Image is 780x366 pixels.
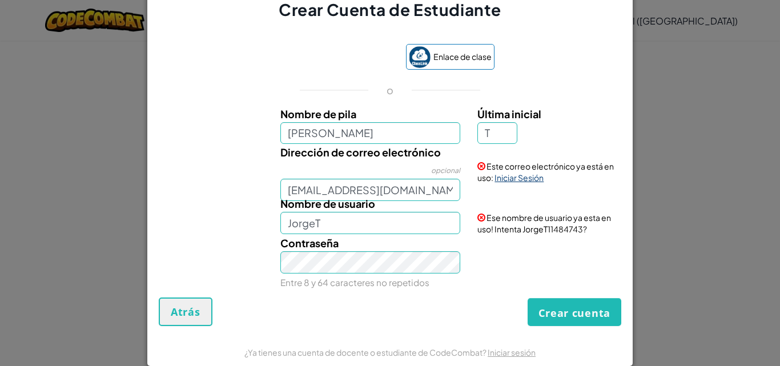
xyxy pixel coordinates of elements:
font: o [387,83,393,96]
button: Crear cuenta [528,298,621,326]
font: Entre 8 y 64 caracteres no repetidos [280,277,429,288]
font: Dirección de correo electrónico [280,146,441,159]
font: ¿Ya tienes una cuenta de docente o estudiante de CodeCombat? [244,347,487,357]
font: Crear cuenta [538,306,610,320]
font: Enlace de clase [433,51,492,62]
button: Atrás [159,297,212,326]
a: Iniciar sesión [488,347,536,357]
font: Iniciar Sesión [494,172,544,183]
iframe: Botón de acceso con Google [280,45,400,70]
font: opcional [431,166,460,175]
font: Nombre de pila [280,107,356,120]
font: Nombre de usuario [280,197,375,210]
img: classlink-logo-small.png [409,46,431,68]
font: Contraseña [280,236,339,250]
font: Última inicial [477,107,541,120]
font: Ese nombre de usuario ya esta en uso! Intenta JorgeT11484743? [477,212,611,234]
font: Este correo electrónico ya está en uso: [477,161,614,183]
font: Atrás [171,305,200,319]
